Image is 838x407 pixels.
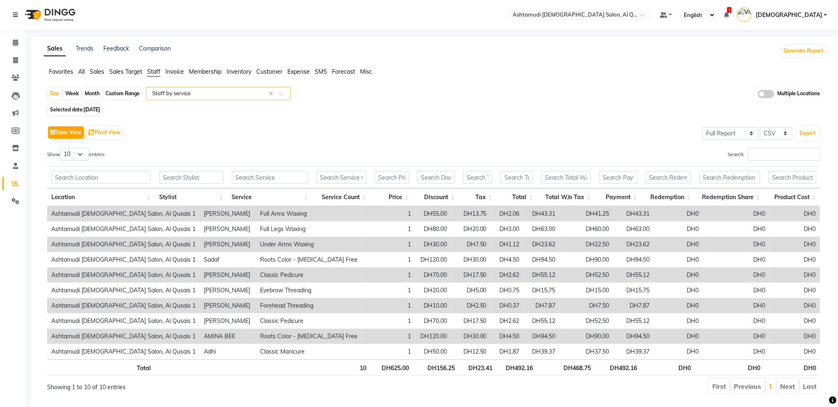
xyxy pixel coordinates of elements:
[491,222,523,237] td: DH3.00
[200,222,256,237] td: [PERSON_NAME]
[770,344,820,359] td: DH0
[614,267,654,283] td: DH55.12
[49,68,73,75] span: Favorites
[88,130,95,136] img: pivot.png
[362,283,415,298] td: 1
[491,344,523,359] td: DH1.87
[451,237,490,252] td: DH7.50
[21,3,78,26] img: logo
[48,88,62,99] div: Day
[769,382,773,390] a: 1
[332,68,355,75] span: Forecast
[362,222,415,237] td: 1
[375,171,409,184] input: Search Price
[451,298,490,313] td: DH2.50
[764,359,820,376] th: DH0
[491,283,523,298] td: DH0.75
[559,206,614,222] td: DH41.25
[497,188,537,206] th: Total: activate to sort column ascending
[362,252,415,267] td: 1
[654,267,703,283] td: DH0
[654,298,703,313] td: DH0
[313,188,370,206] th: Service Count: activate to sort column ascending
[47,206,200,222] td: Ashtamudi [DEMOGRAPHIC_DATA] Salon, Al Qusais 1
[362,206,415,222] td: 1
[497,359,537,376] th: DH492.16
[78,68,85,75] span: All
[654,222,703,237] td: DH0
[256,329,362,344] td: Roots Color - [MEDICAL_DATA] Free
[370,359,413,376] th: DH625.00
[770,252,820,267] td: DH0
[523,222,559,237] td: DH63.00
[614,222,654,237] td: DH63.00
[418,171,455,184] input: Search Discount
[703,237,769,252] td: DH0
[313,359,370,376] th: 10
[139,45,171,52] a: Comparison
[47,344,200,359] td: Ashtamudi [DEMOGRAPHIC_DATA] Salon, Al Qusais 1
[103,88,142,99] div: Custom Range
[724,11,729,19] a: 1
[703,298,769,313] td: DH0
[559,298,614,313] td: DH7.50
[159,171,224,184] input: Search Stylist
[315,68,327,75] span: SMS
[362,237,415,252] td: 1
[537,188,595,206] th: Total W/o Tax: activate to sort column ascending
[48,104,102,115] span: Selected date:
[415,283,451,298] td: DH20.00
[559,313,614,329] td: DH52.50
[770,267,820,283] td: DH0
[362,313,415,329] td: 1
[614,298,654,313] td: DH7.87
[654,237,703,252] td: DH0
[47,329,200,344] td: Ashtamudi [DEMOGRAPHIC_DATA] Salon, Al Qusais 1
[47,298,200,313] td: Ashtamudi [DEMOGRAPHIC_DATA] Salon, Al Qusais 1
[695,359,765,376] th: DH0
[459,359,497,376] th: DH23.41
[770,283,820,298] td: DH0
[200,329,256,344] td: AMINA BEE
[703,344,769,359] td: DH0
[63,88,81,99] div: Week
[770,237,820,252] td: DH0
[654,344,703,359] td: DH0
[770,222,820,237] td: DH0
[362,329,415,344] td: 1
[362,298,415,313] td: 1
[654,329,703,344] td: DH0
[287,68,310,75] span: Expense
[256,298,362,313] td: Forehead Threading
[695,188,765,206] th: Redemption Share: activate to sort column ascending
[595,359,642,376] th: DH492.16
[451,283,490,298] td: DH5.00
[109,68,142,75] span: Sales Target
[256,267,362,283] td: Classic Pedicure
[703,222,769,237] td: DH0
[491,298,523,313] td: DH0.37
[491,267,523,283] td: DH2.62
[599,171,637,184] input: Search Payment
[60,148,89,161] select: Showentries
[523,237,559,252] td: DH23.62
[559,344,614,359] td: DH37.50
[654,252,703,267] td: DH0
[727,7,732,13] span: 1
[703,206,769,222] td: DH0
[769,171,816,184] input: Search Product Cost
[770,329,820,344] td: DH0
[523,329,559,344] td: DH94.50
[200,267,256,283] td: [PERSON_NAME]
[44,41,66,56] a: Sales
[614,313,654,329] td: DH55.12
[48,126,84,139] button: Table View
[642,359,695,376] th: DH0
[523,283,559,298] td: DH15.75
[797,126,819,140] button: Export
[47,188,155,206] th: Location: activate to sort column ascending
[189,68,222,75] span: Membership
[523,252,559,267] td: DH94.50
[778,90,820,98] span: Multiple Locations
[256,344,362,359] td: Classic Manicure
